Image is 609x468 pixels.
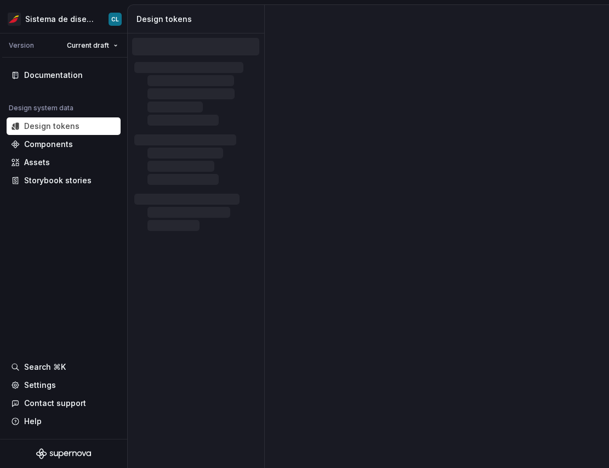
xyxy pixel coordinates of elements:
div: Assets [24,157,50,168]
div: Design tokens [136,14,260,25]
div: Settings [24,380,56,391]
div: Search ⌘K [24,362,66,373]
a: Documentation [7,66,121,84]
div: Design system data [9,104,73,112]
button: Current draft [62,38,123,53]
div: Sistema de diseño Iberia [25,14,95,25]
div: Storybook stories [24,175,92,186]
img: 55604660-494d-44a9-beb2-692398e9940a.png [8,13,21,26]
a: Design tokens [7,117,121,135]
span: Current draft [67,41,109,50]
button: Contact support [7,394,121,412]
button: Help [7,413,121,430]
a: Settings [7,376,121,394]
div: Design tokens [24,121,79,132]
div: Contact support [24,398,86,409]
a: Storybook stories [7,172,121,189]
button: Search ⌘K [7,358,121,376]
a: Components [7,136,121,153]
div: Components [24,139,73,150]
div: CL [111,15,119,24]
div: Documentation [24,70,83,81]
svg: Supernova Logo [36,448,91,459]
button: Sistema de diseño IberiaCL [2,7,125,31]
a: Assets [7,154,121,171]
div: Help [24,416,42,427]
div: Version [9,41,34,50]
